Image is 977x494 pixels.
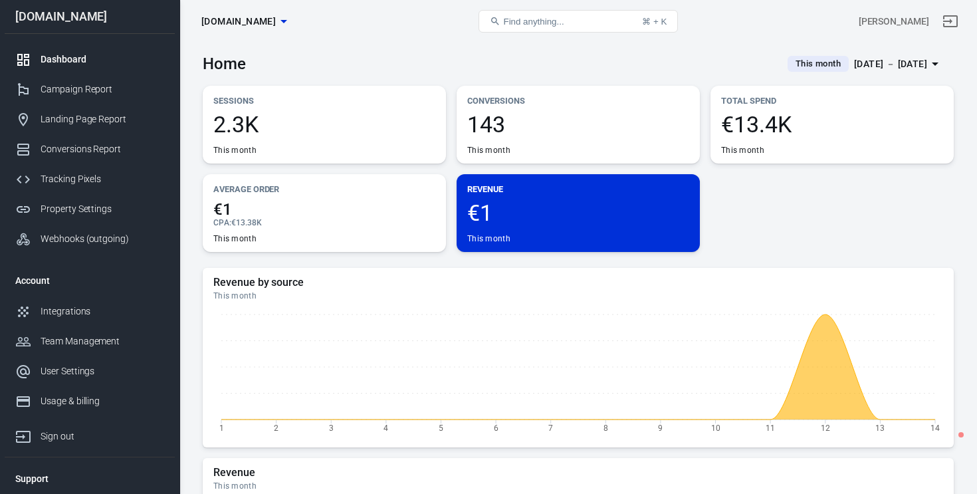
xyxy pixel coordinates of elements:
[439,423,443,432] tspan: 5
[5,74,175,104] a: Campaign Report
[213,182,435,196] p: Average Order
[213,481,943,491] div: This month
[5,265,175,297] li: Account
[213,466,943,479] h5: Revenue
[329,423,334,432] tspan: 3
[41,202,164,216] div: Property Settings
[603,423,608,432] tspan: 8
[213,233,257,244] div: This month
[5,11,175,23] div: [DOMAIN_NAME]
[274,423,278,432] tspan: 2
[41,82,164,96] div: Campaign Report
[721,113,943,136] span: €13.4K
[932,429,964,461] iframe: Intercom live chat
[213,113,435,136] span: 2.3K
[231,218,262,227] span: €13.38K
[5,45,175,74] a: Dashboard
[790,57,846,70] span: This month
[213,276,943,289] h5: Revenue by source
[854,56,927,72] div: [DATE] － [DATE]
[5,326,175,356] a: Team Management
[494,423,498,432] tspan: 6
[503,17,564,27] span: Find anything...
[875,423,885,432] tspan: 13
[766,423,775,432] tspan: 11
[203,55,246,73] h3: Home
[5,356,175,386] a: User Settings
[41,394,164,408] div: Usage & billing
[721,94,943,108] p: Total Spend
[41,305,164,318] div: Integrations
[5,416,175,451] a: Sign out
[467,182,689,196] p: Revenue
[5,386,175,416] a: Usage & billing
[642,17,667,27] div: ⌘ + K
[479,10,678,33] button: Find anything...⌘ + K
[548,423,553,432] tspan: 7
[196,9,292,34] button: [DOMAIN_NAME]
[859,15,929,29] div: Account id: ysDro5SM
[5,224,175,254] a: Webhooks (outgoing)
[41,112,164,126] div: Landing Page Report
[711,423,720,432] tspan: 10
[930,423,940,432] tspan: 14
[41,53,164,66] div: Dashboard
[383,423,388,432] tspan: 4
[41,334,164,348] div: Team Management
[41,172,164,186] div: Tracking Pixels
[467,233,510,244] div: This month
[213,201,435,217] span: €1
[41,364,164,378] div: User Settings
[213,291,943,301] div: This month
[5,194,175,224] a: Property Settings
[219,423,224,432] tspan: 1
[467,113,689,136] span: 143
[213,145,257,156] div: This month
[5,297,175,326] a: Integrations
[213,94,435,108] p: Sessions
[5,164,175,194] a: Tracking Pixels
[213,218,231,227] span: CPA :
[467,145,510,156] div: This month
[467,201,689,224] span: €1
[721,145,764,156] div: This month
[5,104,175,134] a: Landing Page Report
[467,94,689,108] p: Conversions
[41,142,164,156] div: Conversions Report
[41,232,164,246] div: Webhooks (outgoing)
[821,423,830,432] tspan: 12
[201,13,276,30] span: selfmadeprogram.com
[41,430,164,443] div: Sign out
[5,134,175,164] a: Conversions Report
[777,53,954,75] button: This month[DATE] － [DATE]
[934,5,966,37] a: Sign out
[658,423,663,432] tspan: 9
